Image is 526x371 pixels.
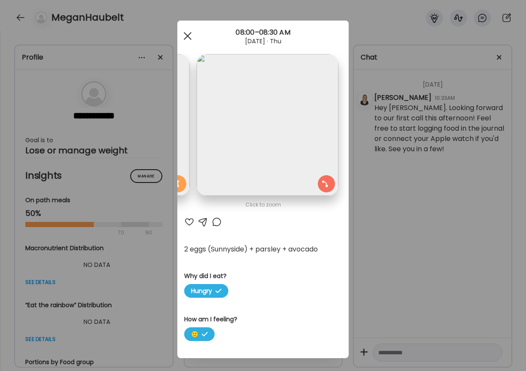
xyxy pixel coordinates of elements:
div: [DATE] · Thu [177,38,349,45]
div: 2 eggs (Sunnyside) + parsley + avocado [184,244,342,254]
span: Hungry [184,284,228,298]
span: 🙂 [184,327,215,341]
h3: How am I feeling? [184,315,342,324]
div: 08:00–08:30 AM [177,27,349,38]
img: images%2FGpYLLE1rqVgMxj7323ap5oIcjVc2%2F44CY9GZWOylP4pQRj7Oy%2FwJhmjXAy1eL9taJdjvW6_1080 [197,54,338,196]
h3: Why did I eat? [184,272,342,281]
div: Click to zoom [184,200,342,210]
